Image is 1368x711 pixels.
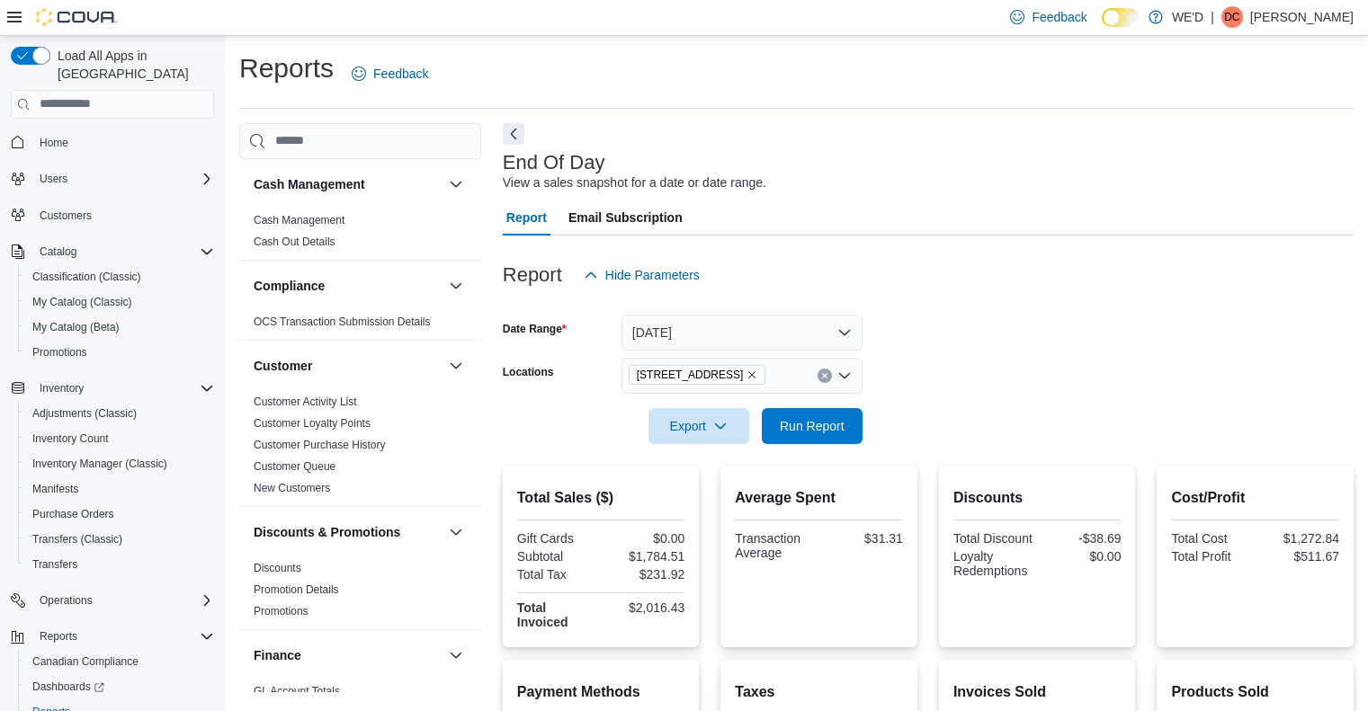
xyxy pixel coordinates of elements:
[517,531,597,546] div: Gift Cards
[517,600,568,629] strong: Total Invoiced
[40,172,67,186] span: Users
[577,257,707,293] button: Hide Parameters
[4,376,221,401] button: Inventory
[40,244,76,259] span: Catalog
[25,266,214,288] span: Classification (Classic)
[254,582,339,597] span: Promotion Details
[32,378,214,399] span: Inventory
[254,235,335,249] span: Cash Out Details
[254,646,442,664] button: Finance
[239,557,481,629] div: Discounts & Promotions
[953,487,1122,509] h2: Discounts
[1224,6,1239,28] span: DC
[747,369,757,380] button: Remove 2400 Dundas St W from selection in this group
[254,646,301,664] h3: Finance
[735,531,815,560] div: Transaction Average
[25,554,85,575] a: Transfers
[32,168,75,190] button: Users
[1102,8,1140,27] input: Dark Mode
[25,503,214,525] span: Purchase Orders
[517,681,685,703] h2: Payment Methods
[18,674,221,699] a: Dashboards
[25,428,116,449] a: Inventory Count
[32,131,214,154] span: Home
[648,408,749,444] button: Export
[32,590,214,611] span: Operations
[25,291,139,313] a: My Catalog (Classic)
[18,315,221,340] button: My Catalog (Beta)
[18,502,221,527] button: Purchase Orders
[503,264,562,286] h3: Report
[637,366,744,384] span: [STREET_ADDRESS]
[605,266,700,284] span: Hide Parameters
[18,527,221,552] button: Transfers (Classic)
[25,676,112,698] a: Dashboards
[239,209,481,260] div: Cash Management
[32,295,132,309] span: My Catalog (Classic)
[254,438,386,452] span: Customer Purchase History
[503,123,524,145] button: Next
[445,275,467,297] button: Compliance
[32,241,84,262] button: Catalog
[32,507,114,521] span: Purchase Orders
[254,583,339,596] a: Promotion Details
[4,588,221,613] button: Operations
[503,322,567,336] label: Date Range
[762,408,863,444] button: Run Report
[344,56,435,92] a: Feedback
[32,406,137,421] span: Adjustments (Classic)
[239,50,334,86] h1: Reports
[953,531,1033,546] div: Total Discount
[25,503,121,525] a: Purchase Orders
[629,365,766,385] span: 2400 Dundas St W
[373,65,428,83] span: Feedback
[32,482,78,496] span: Manifests
[445,355,467,377] button: Customer
[568,200,683,236] span: Email Subscription
[18,264,221,289] button: Classification (Classic)
[4,239,221,264] button: Catalog
[445,644,467,666] button: Finance
[32,204,214,227] span: Customers
[1172,6,1203,28] p: WE'D
[18,289,221,315] button: My Catalog (Classic)
[25,478,85,500] a: Manifests
[32,626,214,647] span: Reports
[445,521,467,543] button: Discounts & Promotions
[25,316,214,338] span: My Catalog (Beta)
[254,605,308,618] a: Promotions
[36,8,117,26] img: Cova
[25,403,144,424] a: Adjustments (Classic)
[1041,549,1121,564] div: $0.00
[254,481,330,495] span: New Customers
[40,136,68,150] span: Home
[254,277,325,295] h3: Compliance
[780,417,845,435] span: Run Report
[254,316,431,328] a: OCS Transaction Submission Details
[32,270,141,284] span: Classification (Classic)
[254,561,301,575] span: Discounts
[25,554,214,575] span: Transfers
[254,460,335,473] a: Customer Queue
[25,651,146,672] a: Canadian Compliance
[254,236,335,248] a: Cash Out Details
[254,175,365,193] h3: Cash Management
[659,408,738,444] span: Export
[604,600,684,615] div: $2,016.43
[254,482,330,494] a: New Customers
[254,459,335,474] span: Customer Queue
[1171,487,1339,509] h2: Cost/Profit
[254,277,442,295] button: Compliance
[254,417,371,430] a: Customer Loyalty Points
[25,291,214,313] span: My Catalog (Classic)
[25,266,148,288] a: Classification (Classic)
[1221,6,1243,28] div: David Chu
[254,395,357,408] a: Customer Activity List
[254,604,308,618] span: Promotions
[1041,531,1121,546] div: -$38.69
[621,315,863,351] button: [DATE]
[4,129,221,156] button: Home
[254,562,301,574] a: Discounts
[32,378,91,399] button: Inventory
[953,681,1122,703] h2: Invoices Sold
